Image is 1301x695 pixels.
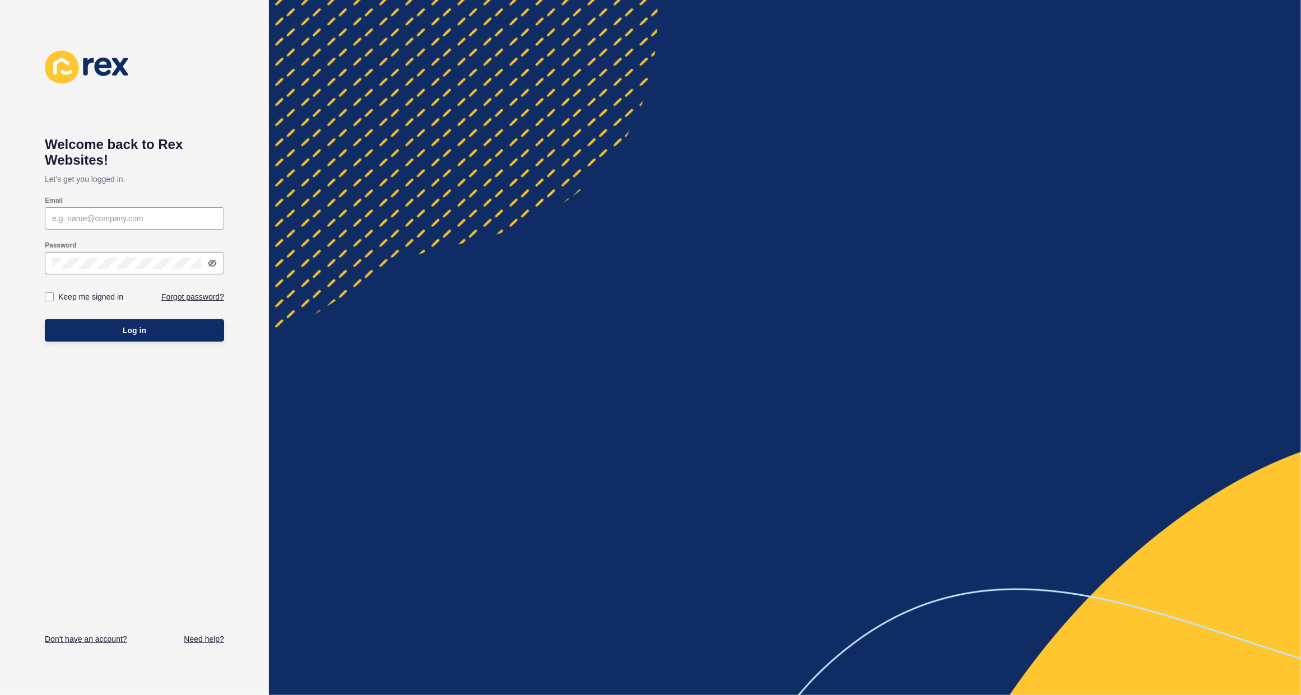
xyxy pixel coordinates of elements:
[161,291,224,302] a: Forgot password?
[52,213,217,224] input: e.g. name@company.com
[45,241,77,250] label: Password
[58,291,123,302] label: Keep me signed in
[45,319,224,342] button: Log in
[45,633,127,645] a: Don't have an account?
[123,325,146,336] span: Log in
[45,196,63,205] label: Email
[184,633,224,645] a: Need help?
[45,137,224,168] h1: Welcome back to Rex Websites!
[45,168,224,190] p: Let's get you logged in.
